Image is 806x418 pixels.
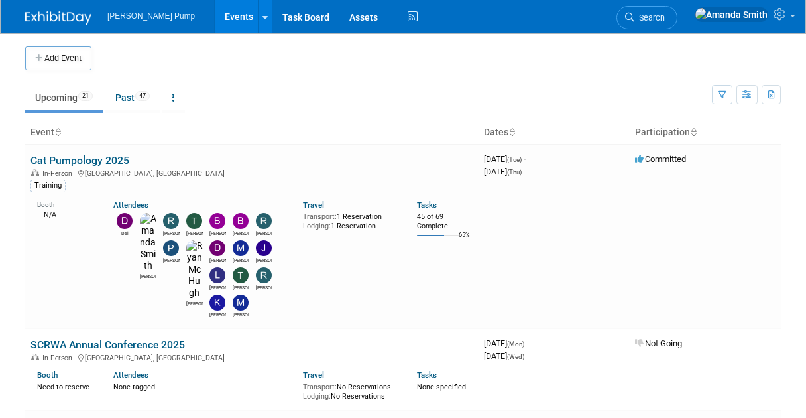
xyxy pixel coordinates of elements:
[209,311,226,318] div: Kim M
[30,352,473,362] div: [GEOGRAPHIC_DATA], [GEOGRAPHIC_DATA]
[186,229,203,237] div: Teri Beth Perkins
[459,232,470,249] td: 65%
[25,121,479,144] th: Event
[690,127,697,137] a: Sort by Participation Type
[135,91,150,101] span: 47
[233,283,249,291] div: Tony Lewis
[417,383,466,391] span: None specified
[37,209,93,220] div: N/A
[303,392,331,401] span: Lodging:
[209,229,226,237] div: Bobby Zitzka
[630,121,781,144] th: Participation
[256,256,272,264] div: Jake Sowders
[635,338,682,348] span: Not Going
[113,200,148,210] a: Attendees
[417,200,437,210] a: Tasks
[507,353,524,360] span: (Wed)
[30,180,66,192] div: Training
[25,85,103,110] a: Upcoming21
[163,240,179,256] img: Patrick Champagne
[256,213,272,229] img: Ryan Intriago
[524,154,526,164] span: -
[186,213,202,229] img: Teri Beth Perkins
[635,154,686,164] span: Committed
[233,240,249,256] img: Martin Strong
[634,13,665,23] span: Search
[695,7,768,22] img: Amanda Smith
[256,229,272,237] div: Ryan Intriago
[303,210,397,230] div: 1 Reservation 1 Reservation
[78,91,93,101] span: 21
[526,338,528,348] span: -
[37,380,93,392] div: Need to reserve
[163,256,180,264] div: Patrick Champagne
[417,212,473,230] div: 45 of 69 Complete
[163,213,179,229] img: Robert Lega
[233,256,249,264] div: Martin Strong
[209,283,226,291] div: Lee Feeser
[209,240,225,256] img: David Perry
[233,229,249,237] div: Brian Peek
[256,240,272,256] img: Jake Sowders
[233,295,249,311] img: Mike Walters
[209,295,225,311] img: Kim M
[163,229,180,237] div: Robert Lega
[256,283,272,291] div: Richard Pendley
[42,354,76,362] span: In-Person
[303,383,337,391] span: Transport:
[479,121,630,144] th: Dates
[233,267,249,283] img: Tony Lewis
[25,46,91,70] button: Add Event
[507,169,522,176] span: (Thu)
[25,11,91,25] img: ExhibitDay
[209,267,225,283] img: Lee Feeser
[140,272,156,280] div: Amanda Smith
[303,380,397,401] div: No Reservations No Reservations
[30,167,473,178] div: [GEOGRAPHIC_DATA], [GEOGRAPHIC_DATA]
[140,213,156,272] img: Amanda Smith
[30,154,129,167] a: Cat Pumpology 2025
[37,370,58,380] a: Booth
[209,213,225,229] img: Bobby Zitzka
[37,196,93,209] div: Booth
[616,6,677,29] a: Search
[256,267,272,283] img: Richard Pendley
[107,11,195,21] span: [PERSON_NAME] Pump
[117,213,133,229] img: Del Ritz
[209,256,226,264] div: David Perry
[113,380,294,392] div: None tagged
[484,167,522,176] span: [DATE]
[303,200,324,210] a: Travel
[31,169,39,176] img: In-Person Event
[186,240,203,299] img: Ryan McHugh
[31,354,39,360] img: In-Person Event
[484,351,524,361] span: [DATE]
[507,156,522,163] span: (Tue)
[30,338,185,351] a: SCRWA Annual Conference 2025
[303,212,337,221] span: Transport:
[42,169,76,178] span: In-Person
[233,213,249,229] img: Brian Peek
[117,229,133,237] div: Del Ritz
[186,299,203,307] div: Ryan McHugh
[508,127,515,137] a: Sort by Start Date
[484,154,526,164] span: [DATE]
[113,370,148,380] a: Attendees
[233,311,249,318] div: Mike Walters
[507,340,524,348] span: (Mon)
[417,370,437,380] a: Tasks
[54,127,61,137] a: Sort by Event Name
[105,85,160,110] a: Past47
[303,370,324,380] a: Travel
[484,338,528,348] span: [DATE]
[303,222,331,230] span: Lodging:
